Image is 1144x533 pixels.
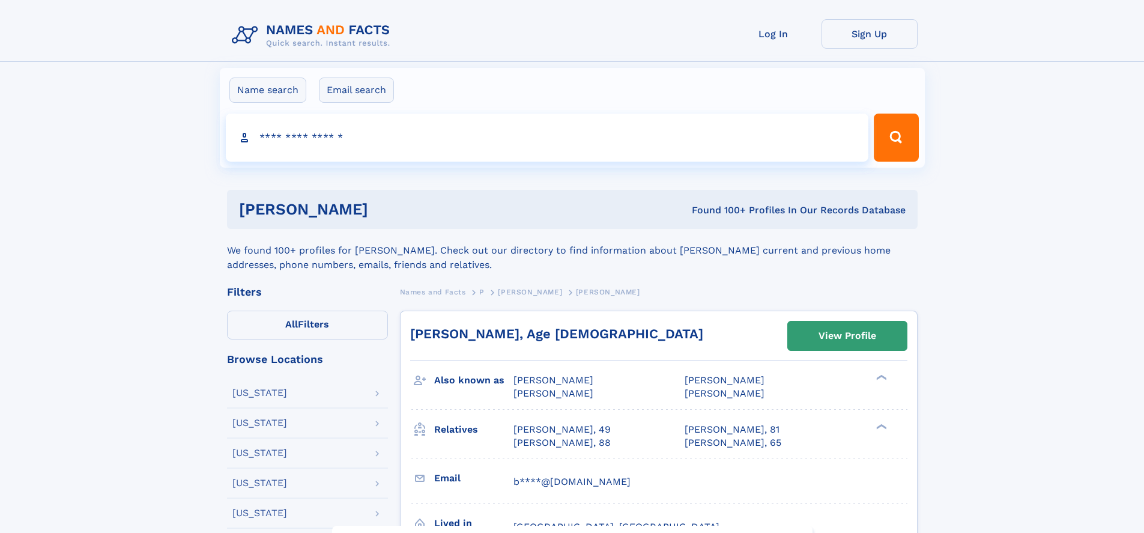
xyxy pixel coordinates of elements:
[498,284,562,299] a: [PERSON_NAME]
[239,202,530,217] h1: [PERSON_NAME]
[498,288,562,296] span: [PERSON_NAME]
[513,423,611,436] a: [PERSON_NAME], 49
[232,388,287,398] div: [US_STATE]
[319,78,394,103] label: Email search
[725,19,822,49] a: Log In
[227,19,400,52] img: Logo Names and Facts
[226,114,869,162] input: search input
[513,388,593,399] span: [PERSON_NAME]
[400,284,466,299] a: Names and Facts
[873,422,888,430] div: ❯
[227,311,388,340] label: Filters
[874,114,918,162] button: Search Button
[685,423,779,436] a: [PERSON_NAME], 81
[232,448,287,458] div: [US_STATE]
[434,468,513,489] h3: Email
[685,436,781,449] a: [PERSON_NAME], 65
[410,326,703,341] a: [PERSON_NAME], Age [DEMOGRAPHIC_DATA]
[788,321,907,350] a: View Profile
[819,322,876,350] div: View Profile
[479,284,485,299] a: P
[513,374,593,386] span: [PERSON_NAME]
[232,418,287,428] div: [US_STATE]
[285,318,298,330] span: All
[513,521,719,532] span: [GEOGRAPHIC_DATA], [GEOGRAPHIC_DATA]
[232,478,287,488] div: [US_STATE]
[232,508,287,518] div: [US_STATE]
[513,436,611,449] a: [PERSON_NAME], 88
[685,388,764,399] span: [PERSON_NAME]
[576,288,640,296] span: [PERSON_NAME]
[685,374,764,386] span: [PERSON_NAME]
[434,370,513,391] h3: Also known as
[434,419,513,440] h3: Relatives
[227,229,918,272] div: We found 100+ profiles for [PERSON_NAME]. Check out our directory to find information about [PERS...
[227,287,388,297] div: Filters
[822,19,918,49] a: Sign Up
[530,204,906,217] div: Found 100+ Profiles In Our Records Database
[229,78,306,103] label: Name search
[873,374,888,382] div: ❯
[479,288,485,296] span: P
[227,354,388,365] div: Browse Locations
